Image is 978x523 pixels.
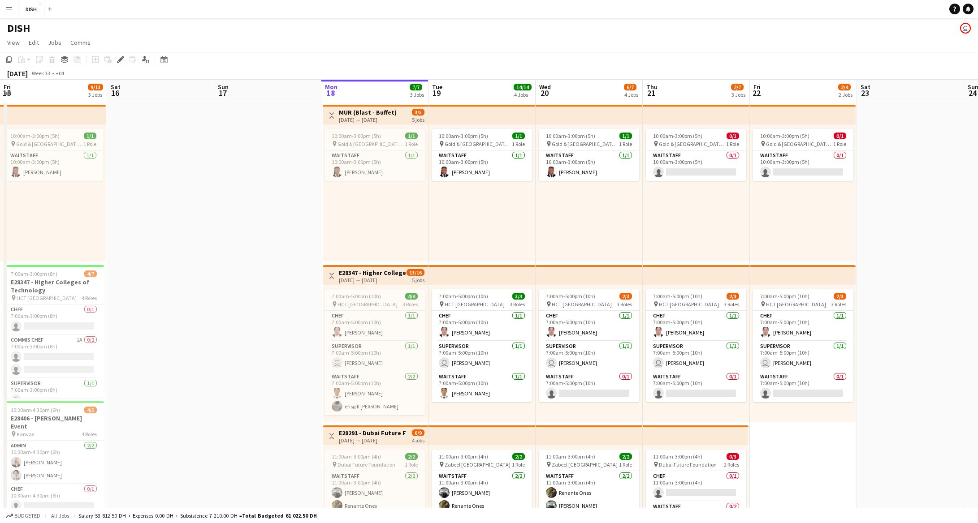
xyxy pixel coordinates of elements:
[4,278,104,294] h3: E28347 - Higher Colleges of Technology
[646,471,746,502] app-card-role: Chef0/111:00am-3:00pm (4h)
[67,37,94,48] a: Comms
[617,301,632,308] span: 3 Roles
[727,133,739,139] span: 0/1
[432,471,532,514] app-card-role: Waitstaff2/211:00am-3:00pm (4h)[PERSON_NAME]Renante Ones
[7,39,20,47] span: View
[432,341,532,372] app-card-role: Supervisor1/17:00am-5:00pm (10h) [PERSON_NAME]
[432,289,532,402] app-job-card: 7:00am-5:00pm (10h)3/3 HCT [GEOGRAPHIC_DATA]3 RolesChef1/17:00am-5:00pm (10h)[PERSON_NAME]Supervi...
[88,91,103,98] div: 3 Jobs
[412,276,424,283] div: 5 jobs
[646,150,746,181] app-card-role: Waitstaff0/110:00am-3:00pm (5h)
[18,0,44,18] button: DISH
[325,129,425,181] app-job-card: 10:00am-3:00pm (5h)1/1 Gold & [GEOGRAPHIC_DATA], [PERSON_NAME] Rd - Al Quoz - Al Quoz Industrial ...
[16,141,83,147] span: Gold & [GEOGRAPHIC_DATA], [PERSON_NAME] Rd - Al Quoz - Al Quoz Industrial Area 3 - [GEOGRAPHIC_DA...
[731,84,744,90] span: 2/7
[412,116,424,123] div: 5 jobs
[4,37,23,48] a: View
[10,133,60,139] span: 10:00am-3:00pm (5h)
[325,311,425,341] app-card-role: Chef1/17:00am-5:00pm (10h)[PERSON_NAME]
[338,461,395,468] span: Dubai Future Foundation
[861,83,870,91] span: Sat
[646,372,746,402] app-card-role: Waitstaff0/17:00am-5:00pm (10h)
[724,301,739,308] span: 3 Roles
[619,461,632,468] span: 1 Role
[659,141,726,147] span: Gold & [GEOGRAPHIC_DATA], [PERSON_NAME] Rd - Al Quoz - Al Quoz Industrial Area 3 - [GEOGRAPHIC_DA...
[727,293,739,300] span: 2/3
[109,88,121,98] span: 16
[4,265,104,398] app-job-card: 7:00am-3:00pm (8h)4/7E28347 - Higher Colleges of Technology HCT [GEOGRAPHIC_DATA]4 RolesChef0/17:...
[653,133,702,139] span: 10:00am-3:00pm (5h)
[838,84,851,90] span: 2/4
[766,301,826,308] span: HCT [GEOGRAPHIC_DATA]
[325,289,425,415] app-job-card: 7:00am-5:00pm (10h)4/4 HCT [GEOGRAPHIC_DATA]3 RolesChef1/17:00am-5:00pm (10h)[PERSON_NAME]Supervi...
[3,129,104,181] app-job-card: 10:00am-3:00pm (5h)1/1 Gold & [GEOGRAPHIC_DATA], [PERSON_NAME] Rd - Al Quoz - Al Quoz Industrial ...
[619,453,632,460] span: 2/2
[726,141,739,147] span: 1 Role
[753,150,853,181] app-card-role: Waitstaff0/110:00am-3:00pm (5h)
[242,512,317,519] span: Total Budgeted 61 022.50 DH
[834,293,846,300] span: 2/3
[512,461,525,468] span: 1 Role
[514,91,531,98] div: 4 Jobs
[44,37,65,48] a: Jobs
[539,341,639,372] app-card-role: Supervisor1/17:00am-5:00pm (10h) [PERSON_NAME]
[539,83,551,91] span: Wed
[539,450,639,514] app-job-card: 11:00am-3:00pm (4h)2/2 Zabeel [GEOGRAPHIC_DATA]1 RoleWaitstaff2/211:00am-3:00pm (4h)Renante Ones[...
[646,311,746,341] app-card-role: Chef1/17:00am-5:00pm (10h)[PERSON_NAME]
[731,91,745,98] div: 3 Jobs
[325,83,338,91] span: Mon
[325,372,425,415] app-card-role: Waitstaff2/27:00am-5:00pm (10h)[PERSON_NAME]erisgill [PERSON_NAME]
[839,91,853,98] div: 2 Jobs
[431,88,442,98] span: 19
[624,91,638,98] div: 4 Jobs
[539,289,639,402] div: 7:00am-5:00pm (10h)2/3 HCT [GEOGRAPHIC_DATA]3 RolesChef1/17:00am-5:00pm (10h)[PERSON_NAME]Supervi...
[332,133,381,139] span: 10:00am-3:00pm (5h)
[339,437,406,444] div: [DATE] → [DATE]
[512,141,525,147] span: 1 Role
[49,512,71,519] span: All jobs
[512,293,525,300] span: 3/3
[546,133,595,139] span: 10:00am-3:00pm (5h)
[539,372,639,402] app-card-role: Waitstaff0/17:00am-5:00pm (10h)
[432,311,532,341] app-card-role: Chef1/17:00am-5:00pm (10h)[PERSON_NAME]
[11,270,57,277] span: 7:00am-3:00pm (8h)
[3,150,104,181] app-card-role: Waitstaff1/110:00am-3:00pm (5h)[PERSON_NAME]
[339,277,406,283] div: [DATE] → [DATE]
[2,88,11,98] span: 15
[645,88,658,98] span: 21
[512,133,525,139] span: 1/1
[111,83,121,91] span: Sat
[25,37,43,48] a: Edit
[412,436,424,444] div: 4 jobs
[325,450,425,514] app-job-card: 11:00am-3:00pm (4h)2/2 Dubai Future Foundation1 RoleWaitstaff2/211:00am-3:00pm (4h)[PERSON_NAME]R...
[410,84,422,90] span: 7/7
[82,431,97,437] span: 4 Roles
[659,461,717,468] span: Dubai Future Foundation
[325,341,425,372] app-card-role: Supervisor1/17:00am-5:00pm (10h) [PERSON_NAME]
[405,461,418,468] span: 1 Role
[412,429,424,436] span: 6/9
[7,69,28,78] div: [DATE]
[624,84,636,90] span: 6/7
[619,293,632,300] span: 2/3
[4,335,104,378] app-card-role: Commis Chef1A0/27:00am-3:00pm (8h)
[727,453,739,460] span: 0/3
[753,372,853,402] app-card-role: Waitstaff0/17:00am-5:00pm (10h)
[432,450,532,514] app-job-card: 11:00am-3:00pm (4h)2/2 Zabeel [GEOGRAPHIC_DATA]1 RoleWaitstaff2/211:00am-3:00pm (4h)[PERSON_NAME]...
[218,83,229,91] span: Sun
[445,141,512,147] span: Gold & [GEOGRAPHIC_DATA], [PERSON_NAME] Rd - Al Quoz - Al Quoz Industrial Area 3 - [GEOGRAPHIC_DA...
[766,141,833,147] span: Gold & [GEOGRAPHIC_DATA], [PERSON_NAME] Rd - Al Quoz - Al Quoz Industrial Area 3 - [GEOGRAPHIC_DA...
[325,150,425,181] app-card-role: Waitstaff1/110:00am-3:00pm (5h)[PERSON_NAME]
[753,289,853,402] app-job-card: 7:00am-5:00pm (10h)2/3 HCT [GEOGRAPHIC_DATA]3 RolesChef1/17:00am-5:00pm (10h)[PERSON_NAME]Supervi...
[405,141,418,147] span: 1 Role
[332,293,381,300] span: 7:00am-5:00pm (10h)
[4,414,104,430] h3: E28406 - [PERSON_NAME] Event
[646,341,746,372] app-card-role: Supervisor1/17:00am-5:00pm (10h) [PERSON_NAME]
[4,511,42,521] button: Budgeted
[859,88,870,98] span: 23
[405,133,418,139] span: 1/1
[445,301,505,308] span: HCT [GEOGRAPHIC_DATA]
[407,269,424,276] span: 13/16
